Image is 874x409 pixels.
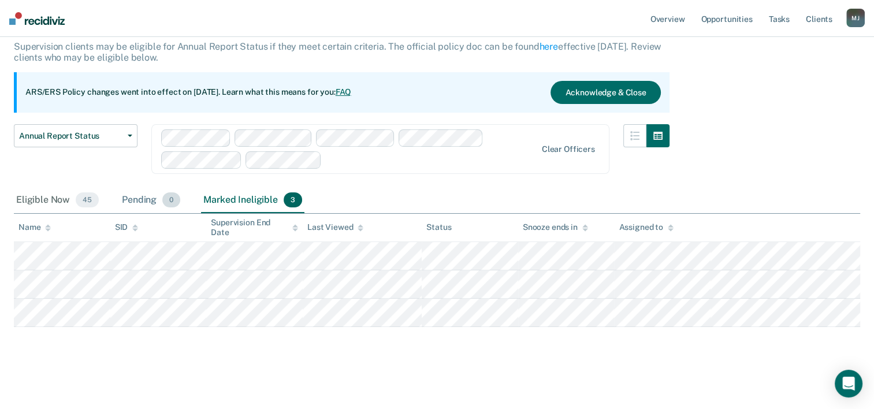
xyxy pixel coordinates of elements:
[211,218,298,237] div: Supervision End Date
[284,192,302,207] span: 3
[25,87,351,98] p: ARS/ERS Policy changes went into effect on [DATE]. Learn what this means for you:
[540,41,558,52] a: here
[542,144,595,154] div: Clear officers
[426,222,451,232] div: Status
[846,9,865,27] button: MJ
[14,41,661,63] p: Supervision clients may be eligible for Annual Report Status if they meet certain criteria. The o...
[18,222,51,232] div: Name
[336,87,352,96] a: FAQ
[115,222,139,232] div: SID
[201,188,304,213] div: Marked Ineligible3
[76,192,99,207] span: 45
[162,192,180,207] span: 0
[14,188,101,213] div: Eligible Now45
[846,9,865,27] div: M J
[835,370,862,397] div: Open Intercom Messenger
[523,222,588,232] div: Snooze ends in
[9,12,65,25] img: Recidiviz
[551,81,660,104] button: Acknowledge & Close
[19,131,123,141] span: Annual Report Status
[619,222,673,232] div: Assigned to
[120,188,183,213] div: Pending0
[307,222,363,232] div: Last Viewed
[14,124,137,147] button: Annual Report Status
